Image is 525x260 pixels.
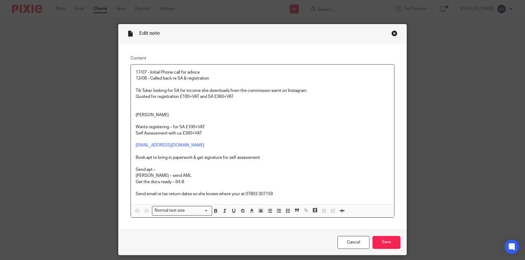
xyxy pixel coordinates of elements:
p: [PERSON_NAME] [136,112,390,118]
a: [EMAIL_ADDRESS][DOMAIN_NAME] [136,143,204,147]
p: Send email re tax return dates so she knows where your at 07803 307159 [136,191,390,197]
span: Normal text size [153,207,186,214]
input: Search for option [187,207,208,214]
p: [PERSON_NAME] – send AML [136,173,390,179]
span: Edit note [139,31,160,36]
div: Search for option [152,206,212,215]
div: Close this dialog window [391,30,397,36]
p: Tik Toker looking for SA for income she downloads from the commission earnt on Instagram [136,88,390,94]
p: Wants registering – for SA £100+VAT [136,124,390,130]
p: Send apt – [136,167,390,173]
a: Cancel [338,236,369,249]
p: 17/07 - Initial Phone call for advice [136,69,390,75]
p: Self Assessment with us £360+VAT [136,130,390,136]
p: Book apt to bring in paperwork & get signature for self assessment [136,155,390,161]
p: 12/08 - Called back re SA & registration [136,75,390,81]
p: Get the docs ready – 64-8 [136,179,390,185]
input: Save [372,236,400,249]
p: Quoted for registration £100+VAT and SA £360+VAT [136,94,390,100]
label: Content [131,55,395,61]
